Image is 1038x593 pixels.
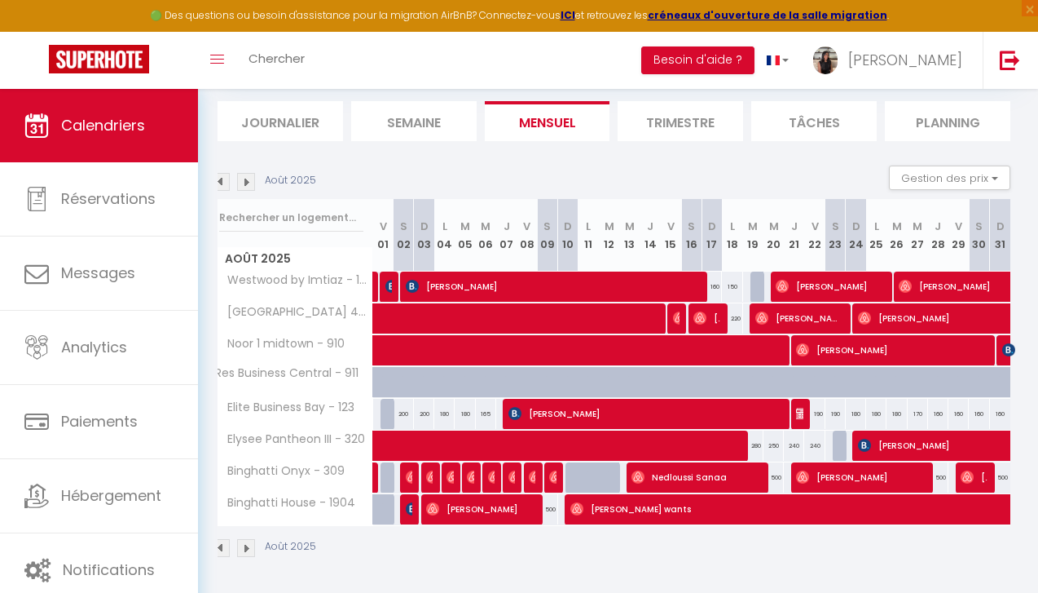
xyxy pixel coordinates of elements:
span: Hébergement [61,485,161,506]
div: 500 [537,494,557,524]
img: logout [1000,50,1020,70]
a: Chercher [236,32,317,89]
div: 190 [825,399,846,429]
span: [PERSON_NAME] [488,462,495,493]
span: [PERSON_NAME] [796,462,925,493]
th: 08 [517,199,537,272]
abbr: S [543,219,551,234]
abbr: V [523,219,530,234]
th: 09 [537,199,557,272]
th: 20 [763,199,784,272]
div: 500 [763,462,784,493]
span: Noor 1 midtown - 910 [213,335,349,353]
abbr: S [688,219,695,234]
li: Tâches [751,101,877,141]
th: 21 [784,199,804,272]
span: [PERSON_NAME] [961,462,987,493]
abbr: D [852,219,860,234]
span: [PERSON_NAME] [385,271,392,302]
abbr: D [708,219,716,234]
div: 180 [846,399,866,429]
th: 14 [640,199,661,272]
span: [PERSON_NAME] [406,271,697,302]
div: 180 [866,399,886,429]
abbr: M [605,219,614,234]
span: Elite Business Bay - 123 [213,399,358,417]
th: 18 [722,199,742,272]
th: 13 [619,199,640,272]
abbr: D [420,219,429,234]
abbr: M [892,219,902,234]
abbr: V [380,219,387,234]
li: Mensuel [485,101,610,141]
abbr: S [400,219,407,234]
div: 160 [969,399,989,429]
abbr: M [625,219,635,234]
div: 160 [990,399,1010,429]
div: 180 [886,399,907,429]
abbr: S [832,219,839,234]
abbr: L [442,219,447,234]
span: Paiements [61,411,138,431]
abbr: L [874,219,879,234]
div: 180 [434,399,455,429]
span: [PERSON_NAME] [755,303,843,334]
div: 200 [394,399,414,429]
abbr: M [769,219,779,234]
th: 19 [743,199,763,272]
div: 500 [990,462,1010,493]
th: 26 [886,199,907,272]
span: [PERSON_NAME] [796,398,803,429]
span: Chercher [249,50,305,67]
p: Août 2025 [265,173,316,188]
span: [PERSON_NAME] [508,462,515,493]
abbr: J [647,219,653,234]
span: [PERSON_NAME] [673,303,680,334]
strong: créneaux d'ouverture de la salle migration [648,8,887,22]
button: Besoin d'aide ? [641,46,754,74]
abbr: M [481,219,490,234]
th: 30 [969,199,989,272]
abbr: M [748,219,758,234]
th: 24 [846,199,866,272]
div: 165 [476,399,496,429]
abbr: M [460,219,470,234]
th: 15 [661,199,681,272]
abbr: J [935,219,941,234]
span: Analytics [61,337,127,357]
input: Rechercher un logement... [219,203,363,232]
abbr: J [791,219,798,234]
abbr: S [975,219,983,234]
span: Sa H [426,462,433,493]
abbr: V [667,219,675,234]
span: Liezyl Pairat [406,493,412,524]
span: Westwood by Imtiaz - 1006 [213,272,376,290]
div: 160 [702,272,722,302]
th: 07 [496,199,517,272]
img: ... [813,46,838,74]
span: Elysee Pantheon III - 320 [213,431,369,449]
div: 180 [455,399,475,429]
div: 160 [948,399,969,429]
th: 10 [558,199,578,272]
th: 16 [681,199,702,272]
div: 190 [804,399,825,429]
th: 17 [702,199,722,272]
abbr: D [564,219,572,234]
span: [PERSON_NAME] [508,398,780,429]
th: 11 [578,199,599,272]
abbr: L [730,219,735,234]
a: ... [PERSON_NAME] [801,32,983,89]
span: Res Business Central - 911 [213,367,358,379]
div: 150 [722,272,742,302]
th: 02 [394,199,414,272]
th: 23 [825,199,846,272]
th: 01 [373,199,394,272]
th: 06 [476,199,496,272]
span: Nedloussi Sanaa [631,462,760,493]
span: Binghatti House - 1904 [213,494,359,512]
th: 31 [990,199,1010,272]
span: [PERSON_NAME] [848,50,962,70]
span: Calendriers [61,115,145,135]
th: 03 [414,199,434,272]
